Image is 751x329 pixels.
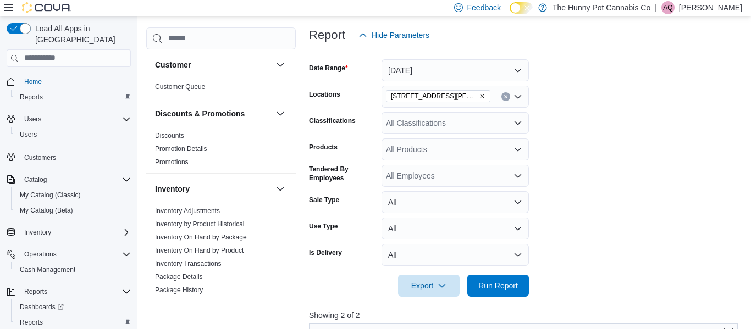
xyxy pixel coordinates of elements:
span: My Catalog (Classic) [20,191,81,199]
div: Customer [146,80,296,98]
button: Customers [2,149,135,165]
a: My Catalog (Beta) [15,204,78,217]
a: Customer Queue [155,83,205,91]
span: Operations [20,248,131,261]
button: Operations [2,247,135,262]
h3: Inventory [155,183,190,194]
p: The Hunny Pot Cannabis Co [553,1,650,14]
button: Run Report [467,275,529,297]
a: Inventory Transactions [155,260,222,267]
span: My Catalog (Classic) [15,188,131,202]
button: Remove 3850 Sheppard Ave E from selection in this group [479,93,485,99]
a: Promotions [155,158,189,166]
label: Tendered By Employees [309,165,377,182]
span: My Catalog (Beta) [15,204,131,217]
label: Use Type [309,222,338,231]
button: Home [2,74,135,90]
button: Open list of options [513,145,522,154]
button: My Catalog (Beta) [11,203,135,218]
span: Catalog [20,173,131,186]
span: Home [24,77,42,86]
label: Is Delivery [309,248,342,257]
a: Dashboards [15,300,68,314]
span: Inventory [20,226,131,239]
span: Reports [20,285,131,298]
span: AQ [663,1,672,14]
button: Open list of options [513,92,522,101]
h3: Report [309,29,345,42]
a: Inventory by Product Historical [155,220,245,228]
label: Locations [309,90,340,99]
button: Open list of options [513,171,522,180]
div: Aleha Qureshi [661,1,675,14]
input: Dark Mode [510,2,533,14]
label: Classifications [309,116,356,125]
span: Inventory Adjustments [155,207,220,215]
button: Catalog [20,173,51,186]
span: Customers [24,153,56,162]
a: Promotion Details [155,145,207,153]
button: Reports [2,284,135,299]
button: My Catalog (Classic) [11,187,135,203]
button: All [382,244,529,266]
button: Open list of options [513,119,522,127]
span: Discounts [155,131,184,140]
span: Load All Apps in [GEOGRAPHIC_DATA] [31,23,131,45]
a: Package History [155,286,203,294]
button: Cash Management [11,262,135,277]
span: Dashboards [15,300,131,314]
span: Hide Parameters [372,30,429,41]
a: Customers [20,151,60,164]
span: Inventory by Product Historical [155,220,245,228]
span: Catalog [24,175,47,184]
span: Customers [20,150,131,164]
a: Package Details [155,273,203,281]
a: Users [15,128,41,141]
button: Clear input [501,92,510,101]
button: Users [20,113,46,126]
h3: Discounts & Promotions [155,108,245,119]
label: Sale Type [309,196,339,204]
button: All [382,191,529,213]
label: Products [309,143,338,152]
span: Export [405,275,453,297]
span: Package History [155,286,203,294]
button: Inventory [2,225,135,240]
span: Operations [24,250,57,259]
div: Discounts & Promotions [146,129,296,173]
span: My Catalog (Beta) [20,206,73,215]
a: Reports [15,316,47,329]
img: Cova [22,2,71,13]
p: Showing 2 of 2 [309,310,742,321]
span: [STREET_ADDRESS][PERSON_NAME] [391,91,477,102]
button: Catalog [2,172,135,187]
button: Reports [20,285,52,298]
button: Discounts & Promotions [274,107,287,120]
span: Reports [20,318,43,327]
button: Export [398,275,460,297]
span: Dashboards [20,303,64,311]
button: Inventory [155,183,272,194]
span: Inventory On Hand by Package [155,233,247,242]
span: Package Details [155,272,203,281]
button: Inventory [20,226,56,239]
a: Home [20,75,46,88]
a: Dashboards [11,299,135,315]
span: Reports [15,91,131,104]
span: Cash Management [20,265,75,274]
span: Promotions [155,158,189,166]
span: Reports [24,287,47,296]
button: Users [2,111,135,127]
span: Customer Queue [155,82,205,91]
span: Reports [20,93,43,102]
a: My Catalog (Classic) [15,188,85,202]
a: Discounts [155,132,184,140]
button: [DATE] [382,59,529,81]
span: Inventory On Hand by Product [155,246,244,255]
span: Home [20,75,131,88]
span: 3850 Sheppard Ave E [386,90,490,102]
button: Hide Parameters [354,24,434,46]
